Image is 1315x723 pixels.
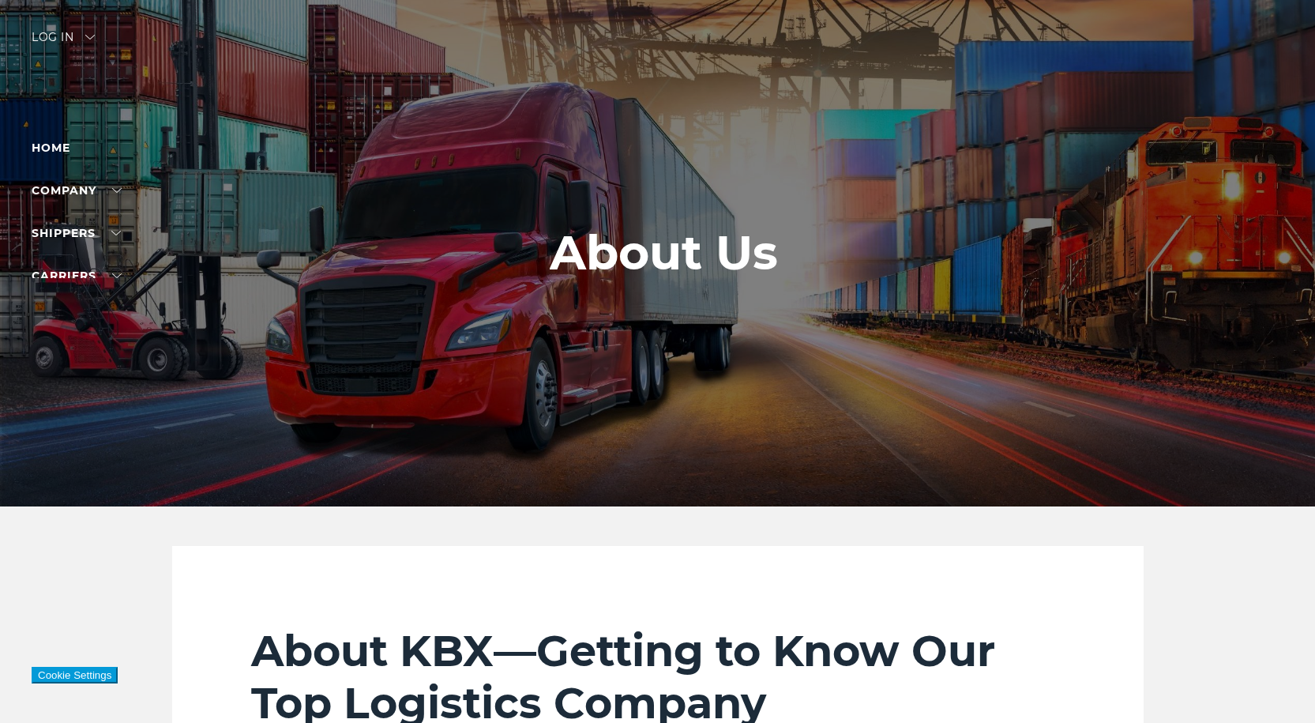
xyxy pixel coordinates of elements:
div: Log in [32,32,95,55]
a: Carriers [32,269,122,283]
a: Home [32,141,70,155]
img: kbx logo [599,32,717,101]
a: SHIPPERS [32,226,121,240]
img: arrow [85,35,95,40]
h1: About Us [550,226,778,280]
a: Company [32,183,122,198]
button: Cookie Settings [32,667,118,683]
